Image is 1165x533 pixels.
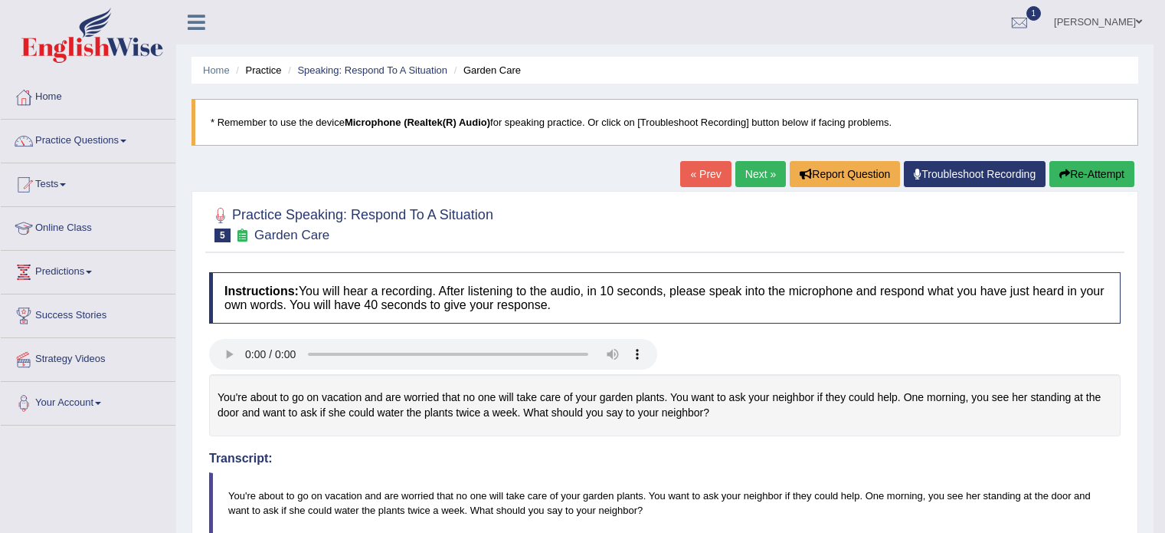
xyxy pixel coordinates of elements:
h4: You will hear a recording. After listening to the audio, in 10 seconds, please speak into the mic... [209,272,1121,324]
a: Your Account [1,382,175,420]
b: Instructions: [224,285,299,298]
a: Practice Questions [1,120,175,158]
button: Report Question [790,161,900,187]
a: Online Class [1,207,175,245]
button: Re-Attempt [1049,161,1134,187]
h2: Practice Speaking: Respond To A Situation [209,204,493,242]
a: Next » [735,161,786,187]
a: Home [203,64,230,76]
div: You're about to go on vacation and are worried that no one will take care of your garden plants. ... [209,374,1121,436]
li: Practice [232,63,281,77]
b: Microphone (Realtek(R) Audio) [345,117,490,128]
a: Home [1,76,175,114]
span: 1 [1026,6,1042,21]
blockquote: * Remember to use the device for speaking practice. Or click on [Troubleshoot Recording] button b... [191,99,1138,146]
a: Success Stories [1,294,175,333]
span: 5 [214,229,231,242]
small: Garden Care [254,228,329,242]
a: Strategy Videos [1,338,175,377]
small: Exam occurring question [234,229,250,243]
a: Tests [1,163,175,202]
a: Predictions [1,251,175,289]
a: Speaking: Respond To A Situation [297,64,447,76]
li: Garden Care [450,63,521,77]
a: Troubleshoot Recording [904,161,1046,187]
a: « Prev [680,161,731,187]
